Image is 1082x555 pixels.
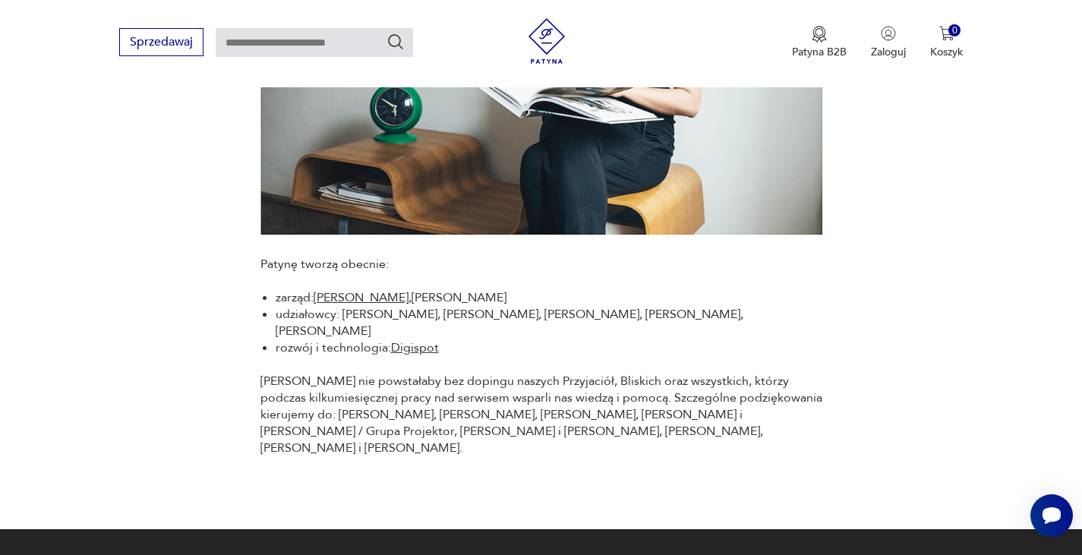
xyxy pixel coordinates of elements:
[391,339,439,356] a: Digispot
[948,24,961,37] div: 0
[792,26,847,59] button: Patyna B2B
[119,28,203,56] button: Sprzedawaj
[260,256,822,273] p: Patynę tworzą obecnie:
[386,33,405,51] button: Szukaj
[792,45,847,59] p: Patyna B2B
[930,45,963,59] p: Koszyk
[276,339,439,356] li: rozwój i technologia:
[812,26,827,43] img: Ikona medalu
[260,373,822,456] p: [PERSON_NAME] nie powstałaby bez dopingu naszych Przyjaciół, Bliskich oraz wszystkich, którzy pod...
[939,26,954,41] img: Ikona koszyka
[871,26,906,59] button: Zaloguj
[119,38,203,49] a: Sprzedawaj
[276,306,822,339] li: udziałowcy: [PERSON_NAME], [PERSON_NAME], [PERSON_NAME], [PERSON_NAME], [PERSON_NAME]
[792,26,847,59] a: Ikona medaluPatyna B2B
[881,26,896,41] img: Ikonka użytkownika
[412,289,506,306] a: [PERSON_NAME]
[276,289,506,306] li: zarząd: ,
[524,18,569,64] img: Patyna - sklep z meblami i dekoracjami vintage
[1030,494,1073,537] iframe: Smartsupp widget button
[930,26,963,59] button: 0Koszyk
[314,289,409,306] a: [PERSON_NAME]
[871,45,906,59] p: Zaloguj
